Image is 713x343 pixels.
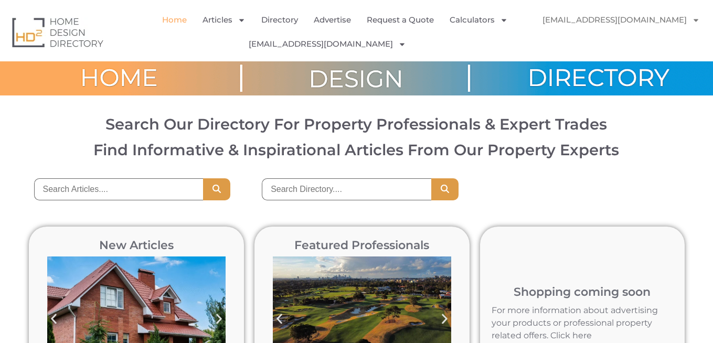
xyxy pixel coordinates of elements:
[17,142,696,157] h3: Find Informative & Inspirational Articles From Our Property Experts
[207,307,231,331] div: Next slide
[314,8,351,32] a: Advertise
[203,178,230,200] button: Search
[532,8,710,32] a: [EMAIL_ADDRESS][DOMAIN_NAME]
[162,8,187,32] a: Home
[268,240,456,251] h2: Featured Professionals
[431,178,459,200] button: Search
[367,8,434,32] a: Request a Quote
[42,240,231,251] h2: New Articles
[414,32,438,56] img: Wilson Bradley
[268,307,291,331] div: Previous slide
[450,8,508,32] a: Calculators
[249,32,406,56] a: [EMAIL_ADDRESS][DOMAIN_NAME]
[203,8,246,32] a: Articles
[261,8,298,32] a: Directory
[42,307,66,331] div: Previous slide
[262,178,431,200] input: Search Directory....
[532,32,556,56] img: Wilson Bradley
[433,307,456,331] div: Next slide
[34,178,204,200] input: Search Articles....
[17,116,696,132] h2: Search Our Directory For Property Professionals & Expert Trades
[146,8,532,56] nav: Menu
[532,8,705,56] nav: Menu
